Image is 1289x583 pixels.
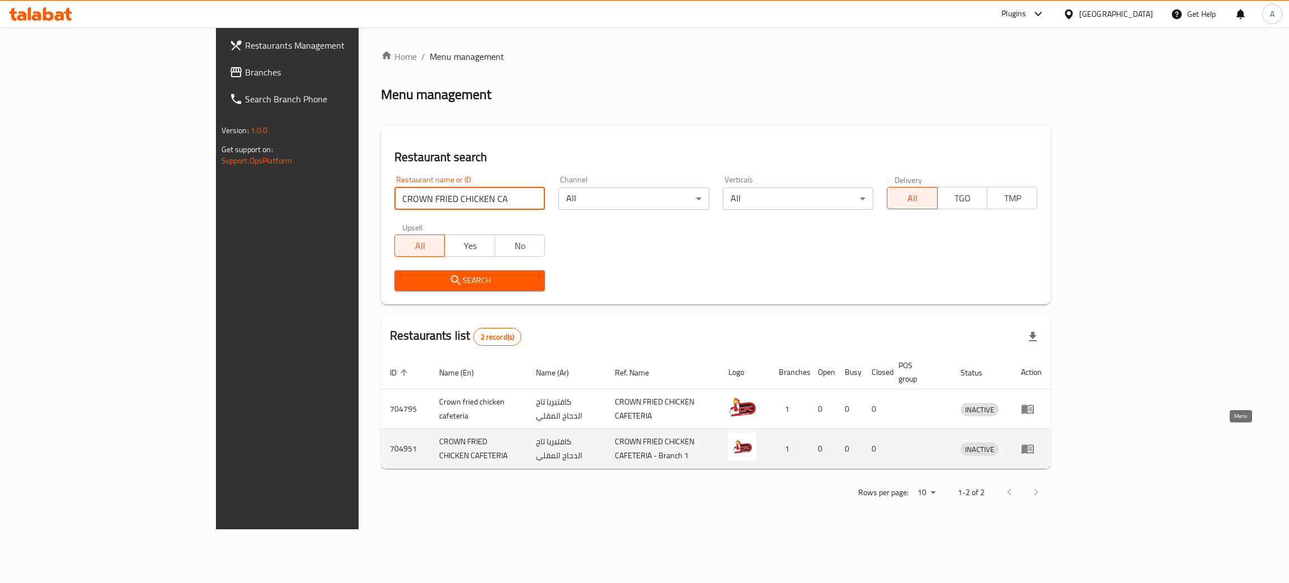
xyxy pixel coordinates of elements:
button: No [495,234,545,257]
span: Branches [245,65,422,79]
a: Branches [220,59,431,86]
h2: Restaurant search [394,149,1037,166]
span: 2 record(s) [474,332,521,342]
label: Delivery [895,176,923,184]
button: TGO [937,187,987,209]
td: 0 [836,429,863,469]
nav: breadcrumb [381,50,1051,63]
th: Closed [863,355,890,389]
span: ID [390,366,411,379]
span: Restaurants Management [245,39,422,52]
span: INACTIVE [961,443,999,456]
button: TMP [987,187,1037,209]
span: Get support on: [222,142,273,157]
td: 0 [863,429,890,469]
p: Rows per page: [858,486,909,500]
div: Menu [1021,402,1042,416]
h2: Restaurants list [390,327,521,346]
span: All [399,238,440,254]
span: Version: [222,123,249,138]
td: 1 [770,389,809,429]
span: Name (Ar) [536,366,584,379]
a: Search Branch Phone [220,86,431,112]
td: CROWN FRIED CHICKEN CAFETERIA - Branch 1 [606,429,719,469]
td: 1 [770,429,809,469]
td: كافتيريا تاج الدجاج المقلي [527,429,606,469]
span: Name (En) [439,366,488,379]
h2: Menu management [381,86,491,104]
p: 1-2 of 2 [958,486,985,500]
span: Menu management [430,50,504,63]
span: Search [403,274,536,288]
th: Action [1012,355,1051,389]
td: 0 [836,389,863,429]
div: All [723,187,873,210]
div: [GEOGRAPHIC_DATA] [1079,8,1153,20]
button: Yes [444,234,495,257]
input: Search for restaurant name or ID.. [394,187,545,210]
th: Busy [836,355,863,389]
span: Ref. Name [615,366,664,379]
label: Upsell [402,223,423,231]
div: Plugins [1001,7,1026,21]
div: Export file [1019,323,1046,350]
span: Search Branch Phone [245,92,422,106]
td: CROWN FRIED CHICKEN CAFETERIA [606,389,719,429]
td: 0 [809,429,836,469]
td: 0 [863,389,890,429]
img: Crown fried chicken cafeteria [728,393,756,421]
img: CROWN FRIED CHICKEN CAFETERIA [728,432,756,460]
span: TMP [992,190,1033,206]
td: CROWN FRIED CHICKEN CAFETERIA [430,429,527,469]
span: A [1270,8,1274,20]
a: Restaurants Management [220,32,431,59]
a: Support.OpsPlatform [222,153,293,168]
span: TGO [942,190,983,206]
button: All [887,187,937,209]
td: كافتيريا تاج الدجاج المقلي [527,389,606,429]
div: Rows per page: [913,485,940,501]
button: All [394,234,445,257]
table: enhanced table [381,355,1051,469]
span: All [892,190,933,206]
div: All [558,187,709,210]
span: INACTIVE [961,403,999,416]
th: Logo [719,355,770,389]
span: POS group [898,359,939,385]
span: Status [961,366,997,379]
span: Yes [449,238,490,254]
div: Total records count [473,328,522,346]
th: Open [809,355,836,389]
span: 1.0.0 [251,123,268,138]
td: Crown fried chicken cafeteria [430,389,527,429]
span: No [500,238,540,254]
th: Branches [770,355,809,389]
button: Search [394,270,545,291]
td: 0 [809,389,836,429]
